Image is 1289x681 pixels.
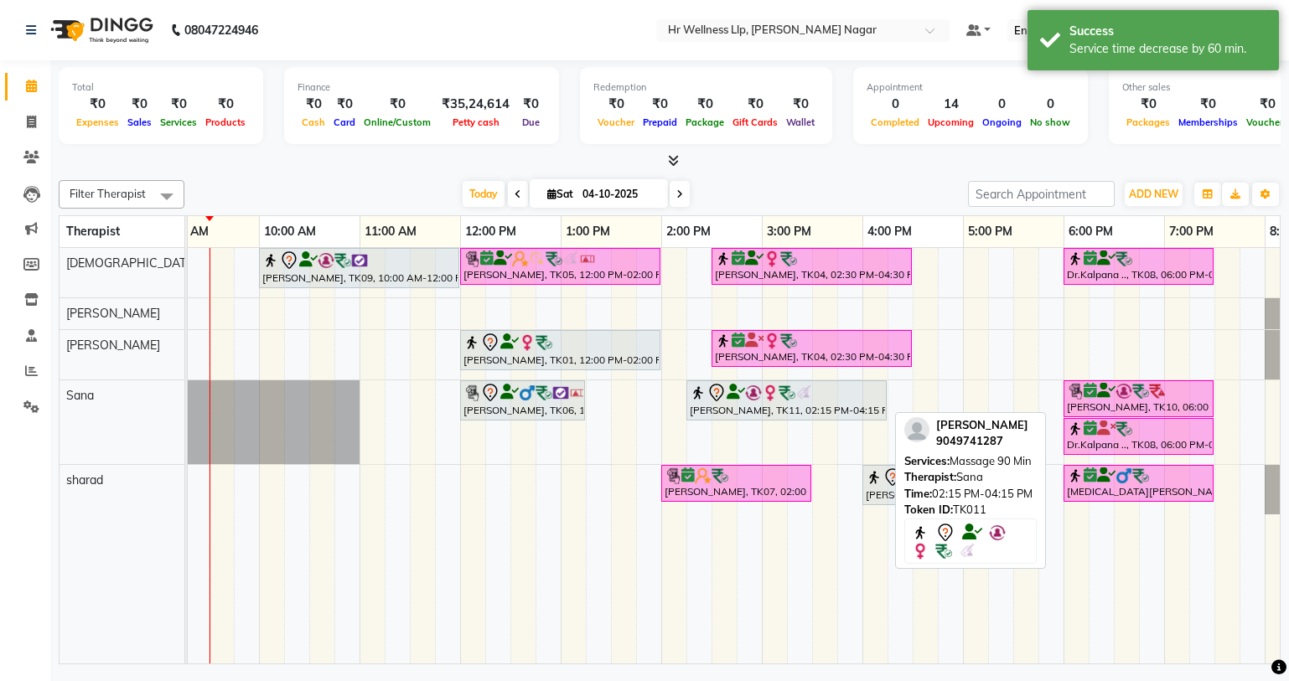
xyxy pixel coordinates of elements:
[66,472,103,488] span: sharad
[72,80,250,95] div: Total
[66,388,94,403] span: Sana
[904,502,1037,518] div: TK011
[516,95,546,114] div: ₹0
[1125,183,1183,206] button: ADD NEW
[867,80,1074,95] div: Appointment
[462,333,659,368] div: [PERSON_NAME], TK01, 12:00 PM-02:00 PM, Massage 90 Min
[463,181,505,207] span: Today
[201,95,250,114] div: ₹0
[156,95,201,114] div: ₹0
[461,219,520,244] a: 12:00 PM
[978,95,1026,114] div: 0
[1026,95,1074,114] div: 0
[782,116,819,128] span: Wallet
[713,250,910,282] div: [PERSON_NAME], TK04, 02:30 PM-04:30 PM, Massage 90 Min
[728,116,782,128] span: Gift Cards
[66,224,120,239] span: Therapist
[639,95,681,114] div: ₹0
[462,250,659,282] div: [PERSON_NAME], TK05, 12:00 PM-02:00 PM, Massage 90 Min
[688,383,885,418] div: [PERSON_NAME], TK11, 02:15 PM-04:15 PM, Massage 90 Min
[260,219,320,244] a: 10:00 AM
[360,95,435,114] div: ₹0
[156,116,201,128] span: Services
[184,7,258,54] b: 08047224946
[663,467,810,499] div: [PERSON_NAME], TK07, 02:00 PM-03:30 PM, Swedish Massage 60 Min
[1069,40,1266,58] div: Service time decrease by 60 min.
[1174,116,1242,128] span: Memberships
[681,95,728,114] div: ₹0
[936,433,1028,450] div: 9049741287
[298,116,329,128] span: Cash
[66,338,160,353] span: [PERSON_NAME]
[1165,219,1218,244] a: 7:00 PM
[66,255,197,271] span: [DEMOGRAPHIC_DATA]
[1065,467,1212,499] div: [MEDICAL_DATA][PERSON_NAME], TK12, 06:00 PM-07:30 PM, Massage 60 Min
[924,116,978,128] span: Upcoming
[123,95,156,114] div: ₹0
[543,188,577,200] span: Sat
[518,116,544,128] span: Due
[329,95,360,114] div: ₹0
[1122,116,1174,128] span: Packages
[1065,383,1212,415] div: [PERSON_NAME], TK10, 06:00 PM-07:30 PM, Massage 60 Min
[904,454,950,467] span: Services:
[360,116,435,128] span: Online/Custom
[782,95,819,114] div: ₹0
[123,116,156,128] span: Sales
[713,333,910,364] div: [PERSON_NAME], TK04, 02:30 PM-04:30 PM, Massage 90 Min
[936,418,1028,431] span: [PERSON_NAME]
[904,486,1037,503] div: 02:15 PM-04:15 PM
[662,219,715,244] a: 2:00 PM
[867,116,924,128] span: Completed
[904,470,956,483] span: Therapist:
[978,116,1026,128] span: Ongoing
[462,383,583,418] div: [PERSON_NAME], TK06, 12:00 PM-01:15 PM, Massage 60 Min
[950,454,1032,467] span: Massage 90 Min
[904,503,953,516] span: Token ID:
[593,80,819,95] div: Redemption
[593,116,639,128] span: Voucher
[968,181,1115,207] input: Search Appointment
[863,219,916,244] a: 4:00 PM
[904,487,932,500] span: Time:
[904,469,1037,486] div: Sana
[298,80,546,95] div: Finance
[435,95,516,114] div: ₹35,24,614
[593,95,639,114] div: ₹0
[924,95,978,114] div: 14
[1122,95,1174,114] div: ₹0
[298,95,329,114] div: ₹0
[964,219,1017,244] a: 5:00 PM
[70,187,146,200] span: Filter Therapist
[1069,23,1266,40] div: Success
[867,95,924,114] div: 0
[562,219,614,244] a: 1:00 PM
[681,116,728,128] span: Package
[864,467,1011,503] div: [PERSON_NAME] (VITESSE TRAVELS) GSTIN - 27ABBPB3085C1Z8, TK02, 04:00 PM-05:30 PM, Massage 60 Min
[1026,116,1074,128] span: No show
[72,116,123,128] span: Expenses
[639,116,681,128] span: Prepaid
[1064,219,1117,244] a: 6:00 PM
[577,182,661,207] input: 2025-10-04
[360,219,421,244] a: 11:00 AM
[72,95,123,114] div: ₹0
[448,116,504,128] span: Petty cash
[329,116,360,128] span: Card
[1065,250,1212,282] div: Dr.Kalpana .., TK08, 06:00 PM-07:30 PM, Massage 60 Min
[1174,95,1242,114] div: ₹0
[763,219,815,244] a: 3:00 PM
[1129,188,1178,200] span: ADD NEW
[261,250,458,286] div: [PERSON_NAME], TK09, 10:00 AM-12:00 PM, Massage 90 Min
[1065,420,1212,452] div: Dr.Kalpana .., TK08, 06:00 PM-07:30 PM, Massage 60 Min
[201,116,250,128] span: Products
[728,95,782,114] div: ₹0
[43,7,158,54] img: logo
[66,306,160,321] span: [PERSON_NAME]
[904,417,929,442] img: profile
